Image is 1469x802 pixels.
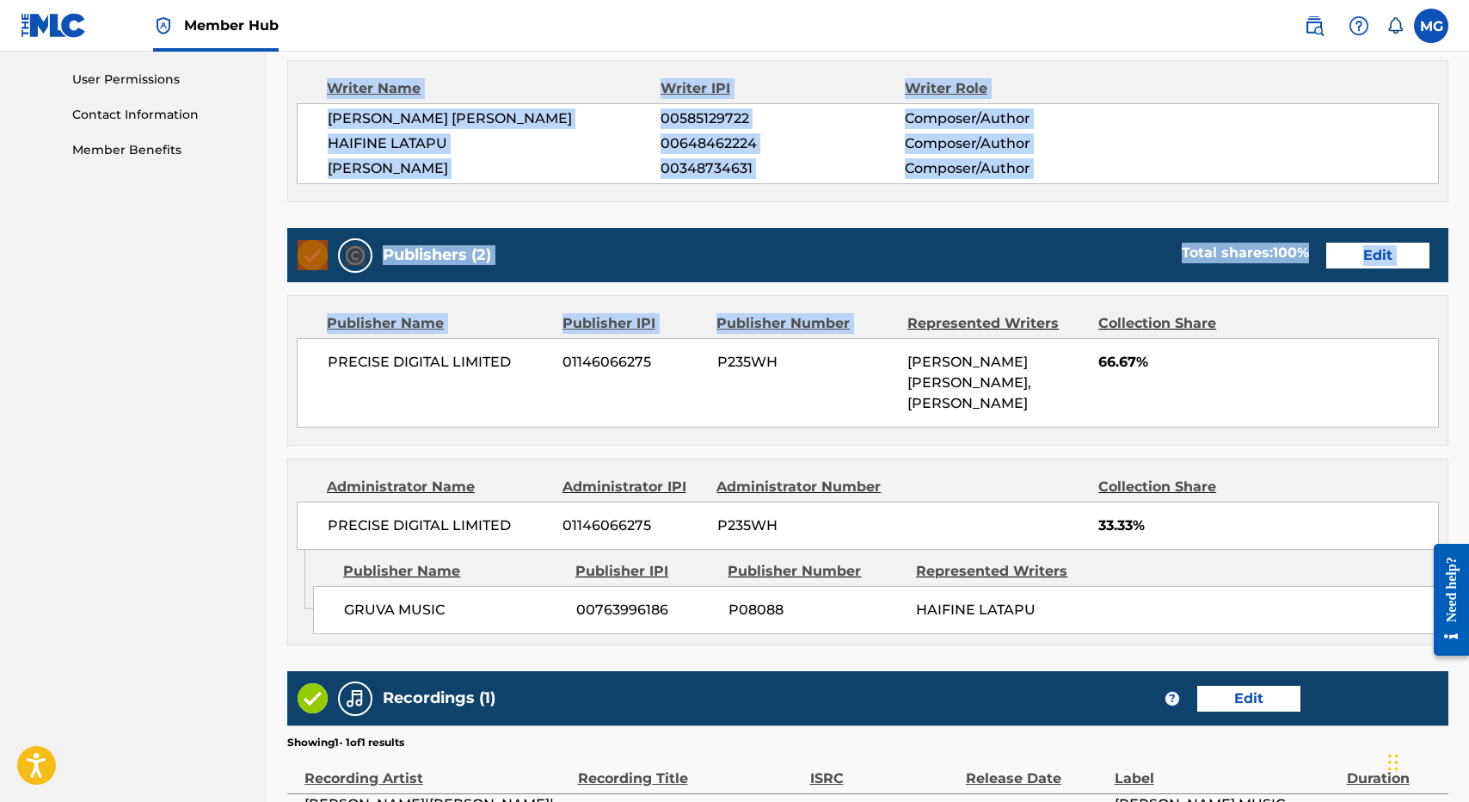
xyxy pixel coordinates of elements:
p: Showing 1 - 1 of 1 results [287,735,404,750]
div: Publisher IPI [562,313,704,334]
span: HAIFINE LATAPU [328,133,661,154]
img: Valid [298,240,328,270]
span: [PERSON_NAME] [PERSON_NAME], [PERSON_NAME] [907,354,1031,411]
div: Collection Share [1098,313,1265,334]
div: Publisher Number [716,313,894,334]
img: Publishers [345,245,366,266]
span: GRUVA MUSIC [344,600,562,620]
div: Publisher Name [343,561,562,582]
div: Duration [1347,750,1441,789]
div: Label [1115,750,1338,789]
span: 00348734631 [661,158,905,179]
span: 00763996186 [576,600,716,620]
img: help [1349,15,1369,36]
div: Administrator Name [327,477,550,497]
span: 100 % [1273,244,1309,261]
span: HAIFINE LATAPU [916,601,1036,618]
img: MLC Logo [21,13,87,38]
iframe: Resource Center [1421,530,1469,669]
h5: Publishers (2) [383,245,491,265]
div: Administrator IPI [562,477,704,497]
div: Drag [1388,737,1398,788]
a: Contact Information [72,106,246,124]
div: Writer IPI [661,78,905,99]
img: search [1304,15,1325,36]
button: Edit [1197,686,1300,712]
a: Member Benefits [72,141,246,159]
span: Composer/Author [905,133,1127,154]
div: Total shares: [1182,243,1309,263]
img: Top Rightsholder [153,15,174,36]
span: 66.67% [1098,352,1438,373]
span: 01146066275 [562,352,704,373]
span: Composer/Author [905,108,1127,129]
div: Notifications [1386,17,1404,34]
div: Publisher Number [728,561,903,582]
h5: Recordings (1) [383,688,495,708]
span: [PERSON_NAME] [PERSON_NAME] [328,108,661,129]
span: PRECISE DIGITAL LIMITED [328,352,550,373]
div: Help [1342,9,1376,43]
span: 00648462224 [661,133,905,154]
div: Recording Title [578,750,802,789]
div: Publisher IPI [575,561,715,582]
div: Represented Writers [916,561,1091,582]
span: P235WH [717,352,895,373]
span: [PERSON_NAME] [328,158,661,179]
div: Represented Writers [907,313,1085,334]
div: Writer Name [327,78,661,99]
a: Public Search [1297,9,1331,43]
div: Administrator Number [716,477,894,497]
div: Publisher Name [327,313,550,334]
span: 33.33% [1098,515,1438,536]
span: 00585129722 [661,108,905,129]
div: User Menu [1414,9,1448,43]
img: Recordings [345,688,366,709]
div: Collection Share [1098,477,1265,497]
div: Release Date [966,750,1106,789]
div: Writer Role [905,78,1128,99]
a: User Permissions [72,71,246,89]
span: P08088 [728,600,903,620]
span: P235WH [717,515,895,536]
span: ? [1165,692,1179,706]
iframe: Chat Widget [1383,719,1469,802]
img: Valid [298,683,328,713]
span: PRECISE DIGITAL LIMITED [328,515,550,536]
button: Edit [1326,243,1429,268]
span: 01146066275 [562,515,704,536]
span: Composer/Author [905,158,1127,179]
div: Recording Artist [304,750,569,789]
div: ISRC [810,750,957,789]
span: Member Hub [184,15,279,35]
